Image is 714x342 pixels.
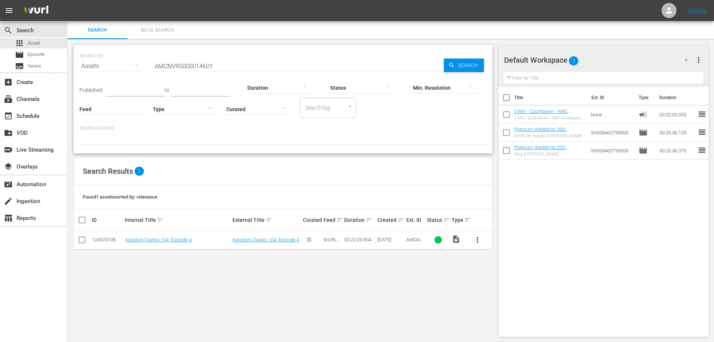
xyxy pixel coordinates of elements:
button: Search [444,59,484,72]
span: video_file [452,235,461,244]
span: Reports [4,214,13,223]
span: more_vert [694,56,703,65]
span: Episode [28,51,45,58]
th: Duration [655,87,700,108]
span: sort [443,217,450,223]
div: Curated [303,217,321,223]
div: [PERSON_NAME] & [PERSON_NAME] [514,134,585,139]
span: reorder [698,128,707,137]
div: Internal Title [125,215,230,224]
span: sort [266,217,272,223]
span: menu [4,6,13,15]
span: Create [4,78,13,87]
span: sort [464,217,471,223]
div: Status [427,215,449,224]
span: Asset [15,39,24,48]
a: 2 Min - Countdown - AMC Showcase - 2021 [514,108,570,120]
span: 3 [569,53,578,69]
span: Live Streaming [4,145,13,154]
span: more_vert [473,235,482,244]
span: Episode [639,128,648,137]
span: Found 1 assets sorted by: relevance [83,194,157,200]
span: reorder [698,146,707,155]
span: Search [72,26,123,35]
a: Adoption Diaries 104: Episode 4 [125,237,192,243]
span: Asset [28,39,40,47]
div: 2 Min - Countdown - AMC Showcase - 2021 [514,116,585,121]
span: sort [157,217,164,223]
span: sort [337,217,343,223]
div: Type [452,215,466,224]
p: Search Filters: [79,125,486,132]
span: sort [398,217,404,223]
span: AMCNVR0000014601 [406,237,423,254]
span: Search [455,59,484,72]
span: WURL Feed [323,237,340,248]
a: Platinum Weddings 203: [PERSON_NAME] & [PERSON_NAME] [514,127,569,143]
td: None [588,105,636,124]
span: Overlays [4,162,13,171]
th: Title [514,87,587,108]
span: Bulk Search [132,26,183,35]
span: Ad [639,110,648,119]
td: 00:26:36.375 [656,142,698,160]
div: ID [92,217,123,223]
button: Open [346,103,353,110]
span: Series [28,62,41,70]
td: SH008402790000 [588,124,636,142]
div: Meg & [PERSON_NAME] [514,152,585,157]
div: Default Workspace [504,50,695,71]
div: Feed [323,215,342,224]
span: Search Results [83,167,133,176]
div: 124573108 [92,237,123,243]
div: Ext. ID [406,217,425,223]
div: External Title [232,215,301,224]
span: Search [4,26,13,35]
div: Assets [79,56,145,77]
div: Duration [344,215,375,224]
div: [DATE] [377,237,404,243]
th: Ext. ID [587,87,635,108]
span: Published: [79,87,103,93]
td: 00:26:36.129 [656,124,698,142]
img: ans4CAIJ8jUAAAAAAAAAAAAAAAAAAAAAAAAgQb4GAAAAAAAAAAAAAAAAAAAAAAAAJMjXAAAAAAAAAAAAAAAAAAAAAAAAgAT5G... [18,2,54,20]
button: more_vert [694,51,703,69]
span: VOD [4,128,13,137]
th: Type [634,87,655,108]
a: Platinum Weddings 202: [PERSON_NAME] & [PERSON_NAME] [514,145,569,161]
span: Episode [15,50,24,59]
span: reorder [698,110,707,119]
span: Channels [4,95,13,104]
span: 1 [135,167,144,176]
a: Adoption Diaries 104: Episode 4 [232,237,299,243]
span: Automation [4,180,13,189]
div: 00:22:03.904 [344,237,375,243]
span: Schedule [4,111,13,121]
div: Created [377,215,404,224]
span: Episode [639,146,648,155]
td: 00:02:00.053 [656,105,698,124]
span: Ingestion [4,197,13,206]
td: SH008402790000 [588,142,636,160]
span: Series [15,62,24,71]
a: Sign Out [687,8,707,14]
span: to [165,87,169,93]
button: more_vert [469,231,486,249]
span: sort [366,217,373,223]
